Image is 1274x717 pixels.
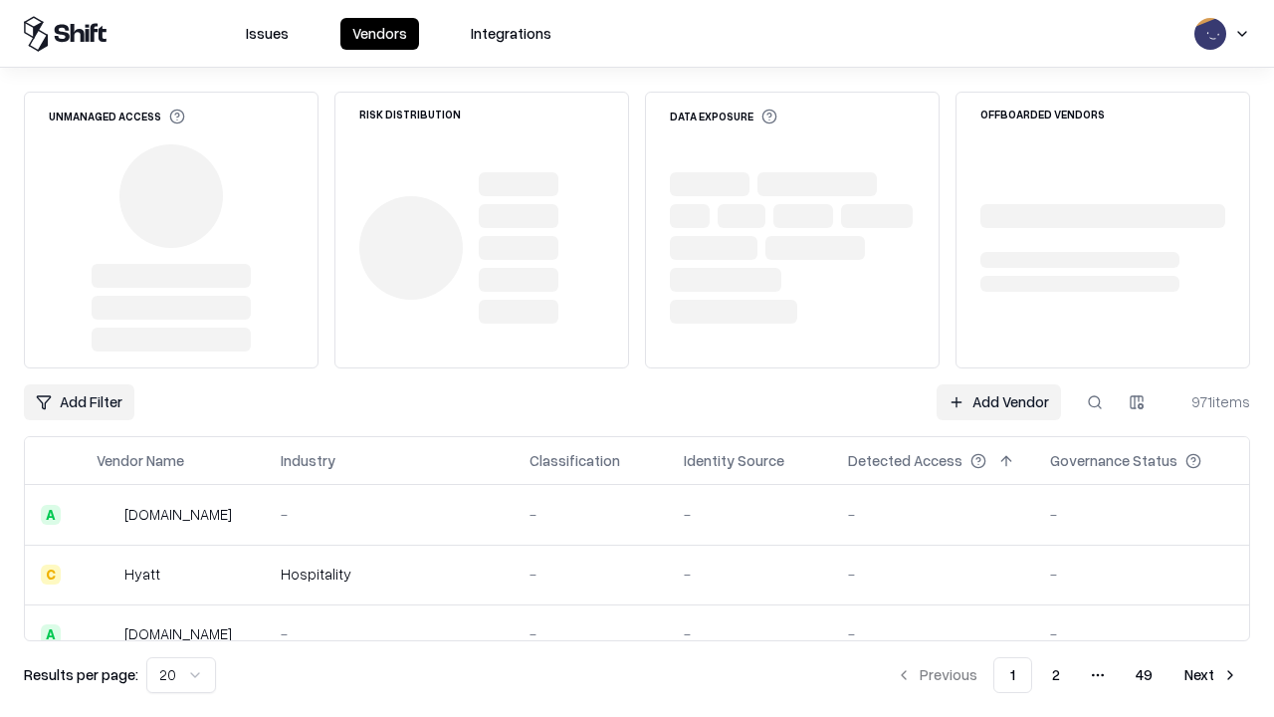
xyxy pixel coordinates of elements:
div: - [684,504,816,525]
div: - [1050,504,1233,525]
div: - [281,504,498,525]
div: - [684,623,816,644]
div: - [684,564,816,585]
button: 49 [1120,657,1168,693]
div: - [848,623,1018,644]
div: [DOMAIN_NAME] [124,623,232,644]
button: Next [1172,657,1250,693]
div: - [848,504,1018,525]
div: C [41,565,61,585]
button: 2 [1036,657,1076,693]
div: - [530,623,652,644]
div: - [530,504,652,525]
div: - [530,564,652,585]
div: Industry [281,450,335,471]
img: primesec.co.il [97,624,116,644]
div: Identity Source [684,450,784,471]
img: Hyatt [97,565,116,585]
img: intrado.com [97,505,116,525]
div: - [1050,623,1233,644]
p: Results per page: [24,664,138,685]
div: - [848,564,1018,585]
div: Governance Status [1050,450,1177,471]
div: Offboarded Vendors [980,109,1105,119]
div: - [281,623,498,644]
div: Detected Access [848,450,962,471]
div: - [1050,564,1233,585]
div: Hyatt [124,564,160,585]
a: Add Vendor [937,384,1061,420]
div: A [41,505,61,525]
button: Issues [234,18,301,50]
button: Vendors [340,18,419,50]
div: [DOMAIN_NAME] [124,504,232,525]
div: Hospitality [281,564,498,585]
button: Add Filter [24,384,134,420]
nav: pagination [884,657,1250,693]
button: Integrations [459,18,563,50]
div: Data Exposure [670,109,777,124]
div: Risk Distribution [359,109,461,119]
button: 1 [993,657,1032,693]
div: 971 items [1170,391,1250,412]
div: Classification [530,450,620,471]
div: A [41,624,61,644]
div: Vendor Name [97,450,184,471]
div: Unmanaged Access [49,109,185,124]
